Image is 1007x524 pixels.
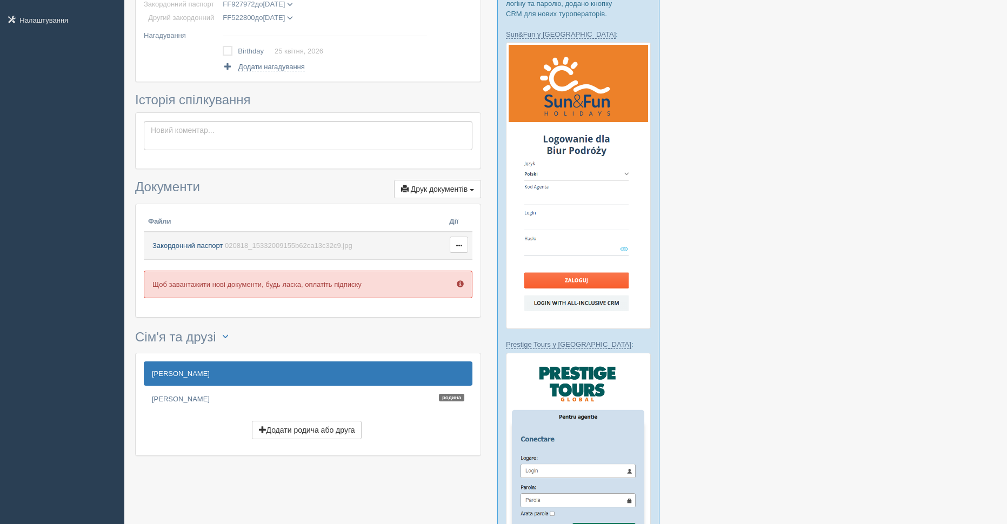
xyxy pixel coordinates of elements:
[144,212,445,232] th: Файли
[135,93,481,107] h3: Історія спілкування
[506,340,631,349] a: Prestige Tours у [GEOGRAPHIC_DATA]
[144,271,472,298] p: Щоб завантажити нові документи, будь ласка, оплатіть підписку
[263,14,285,22] span: [DATE]
[411,185,468,193] span: Друк документів
[144,25,218,42] td: Нагадування
[506,30,616,39] a: Sun&Fun у [GEOGRAPHIC_DATA]
[223,14,293,22] span: до
[238,63,305,71] span: Додати нагадування
[439,394,464,402] span: Родина
[223,62,304,72] a: Додати нагадування
[252,421,362,439] button: Додати родича або друга
[506,42,651,329] img: sun-fun-%D0%BB%D0%BE%D0%B3%D1%96%D0%BD-%D1%87%D0%B5%D1%80%D0%B5%D0%B7-%D1%81%D1%80%D0%BC-%D0%B4%D...
[135,328,481,347] h3: Сім'я та друзі
[144,387,472,411] a: [PERSON_NAME]Родина
[394,180,481,198] button: Друк документів
[148,237,441,256] a: Закордонний паспорт 020818_15332009155b62ca13c32c9.jpg
[506,29,651,39] p: :
[144,11,218,24] td: Другий закордонний
[152,241,223,250] span: Закордонний паспорт
[144,361,472,385] a: [PERSON_NAME]
[506,339,651,350] p: :
[135,180,481,198] h3: Документи
[238,44,275,59] td: Birthday
[223,14,255,22] span: FF522800
[445,212,472,232] th: Дії
[275,47,323,55] a: 25 квітня, 2026
[225,241,352,250] span: 020818_15332009155b62ca13c32c9.jpg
